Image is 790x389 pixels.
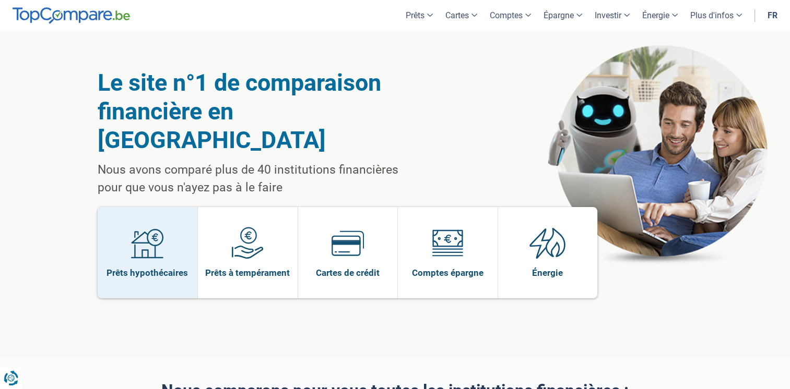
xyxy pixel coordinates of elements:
p: Nous avons comparé plus de 40 institutions financières pour que vous n'ayez pas à le faire [98,161,425,197]
span: Prêts hypothécaires [107,267,188,278]
img: TopCompare [13,7,130,24]
img: Comptes épargne [431,227,464,259]
img: Prêts hypothécaires [131,227,163,259]
a: Prêts à tempérament Prêts à tempérament [198,207,298,298]
h1: Le site n°1 de comparaison financière en [GEOGRAPHIC_DATA] [98,68,425,154]
a: Prêts hypothécaires Prêts hypothécaires [98,207,198,298]
span: Prêts à tempérament [205,267,290,278]
img: Cartes de crédit [332,227,364,259]
span: Énergie [532,267,563,278]
span: Comptes épargne [412,267,484,278]
a: Comptes épargne Comptes épargne [398,207,498,298]
img: Prêts à tempérament [231,227,264,259]
a: Cartes de crédit Cartes de crédit [298,207,398,298]
img: Énergie [529,227,566,259]
a: Énergie Énergie [498,207,598,298]
span: Cartes de crédit [316,267,380,278]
